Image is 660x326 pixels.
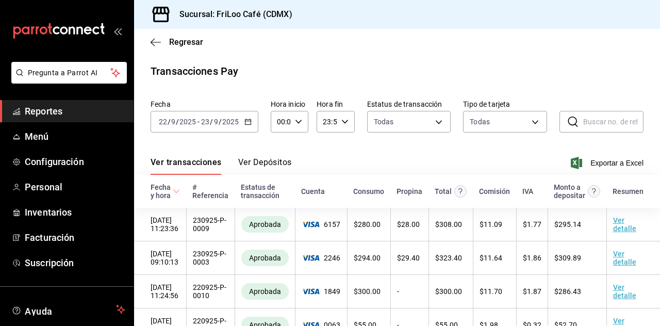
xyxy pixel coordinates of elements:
td: 230925-P-0009 [186,208,235,241]
a: Ver detalle [613,250,636,266]
span: Facturación [25,231,125,244]
input: Buscar no. de referencia [583,111,643,132]
h3: Sucursal: FriLoo Café (CDMX) [171,8,292,21]
span: Ayuda [25,303,112,316]
span: Menú [25,129,125,143]
button: Ver transacciones [151,157,222,175]
div: Transacciones cobradas de manera exitosa. [241,216,289,233]
div: Transacciones cobradas de manera exitosa. [241,250,289,266]
div: Todas [470,117,490,127]
input: ---- [222,118,239,126]
span: $ 11.70 [480,287,502,296]
span: Pregunta a Parrot AI [28,68,111,78]
svg: Este es el monto resultante del total pagado menos comisión e IVA. Esta será la parte que se depo... [588,185,600,198]
div: IVA [522,187,533,195]
td: [DATE] 11:23:36 [134,208,186,241]
span: / [219,118,222,126]
td: 220925-P-0010 [186,275,235,308]
div: Comisión [479,187,510,195]
div: Monto a depositar [554,183,585,200]
label: Estatus de transacción [367,101,451,108]
div: Transacciones Pay [151,63,238,79]
a: Ver detalle [613,283,636,300]
div: Fecha y hora [151,183,171,200]
svg: Este monto equivale al total pagado por el comensal antes de aplicar Comisión e IVA. [454,185,467,198]
span: $ 300.00 [354,287,381,296]
label: Hora fin [317,101,354,108]
span: $ 28.00 [397,220,420,229]
span: $ 323.40 [435,254,462,262]
span: $ 1.87 [523,287,541,296]
div: Propina [397,187,422,195]
span: $ 308.00 [435,220,462,229]
span: / [210,118,213,126]
span: - [197,118,200,126]
div: Estatus de transacción [241,183,289,200]
span: $ 295.14 [554,220,581,229]
span: / [176,118,179,126]
label: Tipo de tarjeta [463,101,547,108]
span: $ 11.64 [480,254,502,262]
span: $ 300.00 [435,287,462,296]
span: Regresar [169,37,203,47]
button: Ver Depósitos [238,157,292,175]
span: 2246 [302,254,341,262]
div: # Referencia [192,183,228,200]
input: -- [171,118,176,126]
span: Aprobada [245,254,285,262]
span: 1849 [302,287,341,296]
span: Reportes [25,104,125,118]
span: $ 286.43 [554,287,581,296]
td: [DATE] 11:24:56 [134,275,186,308]
span: $ 294.00 [354,254,381,262]
div: Total [435,187,452,195]
input: -- [158,118,168,126]
span: / [168,118,171,126]
span: Todas [374,117,394,127]
div: navigation tabs [151,157,292,175]
span: Personal [25,180,125,194]
input: -- [201,118,210,126]
div: Transacciones cobradas de manera exitosa. [241,283,289,300]
span: Suscripción [25,256,125,270]
td: - [390,275,428,308]
span: $ 309.89 [554,254,581,262]
label: Fecha [151,101,258,108]
span: Inventarios [25,205,125,219]
button: Exportar a Excel [573,157,643,169]
div: Consumo [353,187,384,195]
span: $ 1.86 [523,254,541,262]
div: Cuenta [301,187,325,195]
button: Regresar [151,37,203,47]
a: Ver detalle [613,216,636,233]
span: $ 29.40 [397,254,420,262]
input: -- [213,118,219,126]
a: Pregunta a Parrot AI [7,75,127,86]
span: Configuración [25,155,125,169]
span: Aprobada [245,220,285,229]
span: Fecha y hora [151,183,180,200]
span: Aprobada [245,287,285,296]
span: $ 1.77 [523,220,541,229]
span: $ 280.00 [354,220,381,229]
div: Resumen [613,187,643,195]
input: ---- [179,118,196,126]
span: $ 11.09 [480,220,502,229]
button: open_drawer_menu [113,27,122,35]
span: 6157 [302,220,341,229]
button: Pregunta a Parrot AI [11,62,127,84]
label: Hora inicio [271,101,308,108]
td: 230925-P-0003 [186,241,235,275]
td: [DATE] 09:10:13 [134,241,186,275]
